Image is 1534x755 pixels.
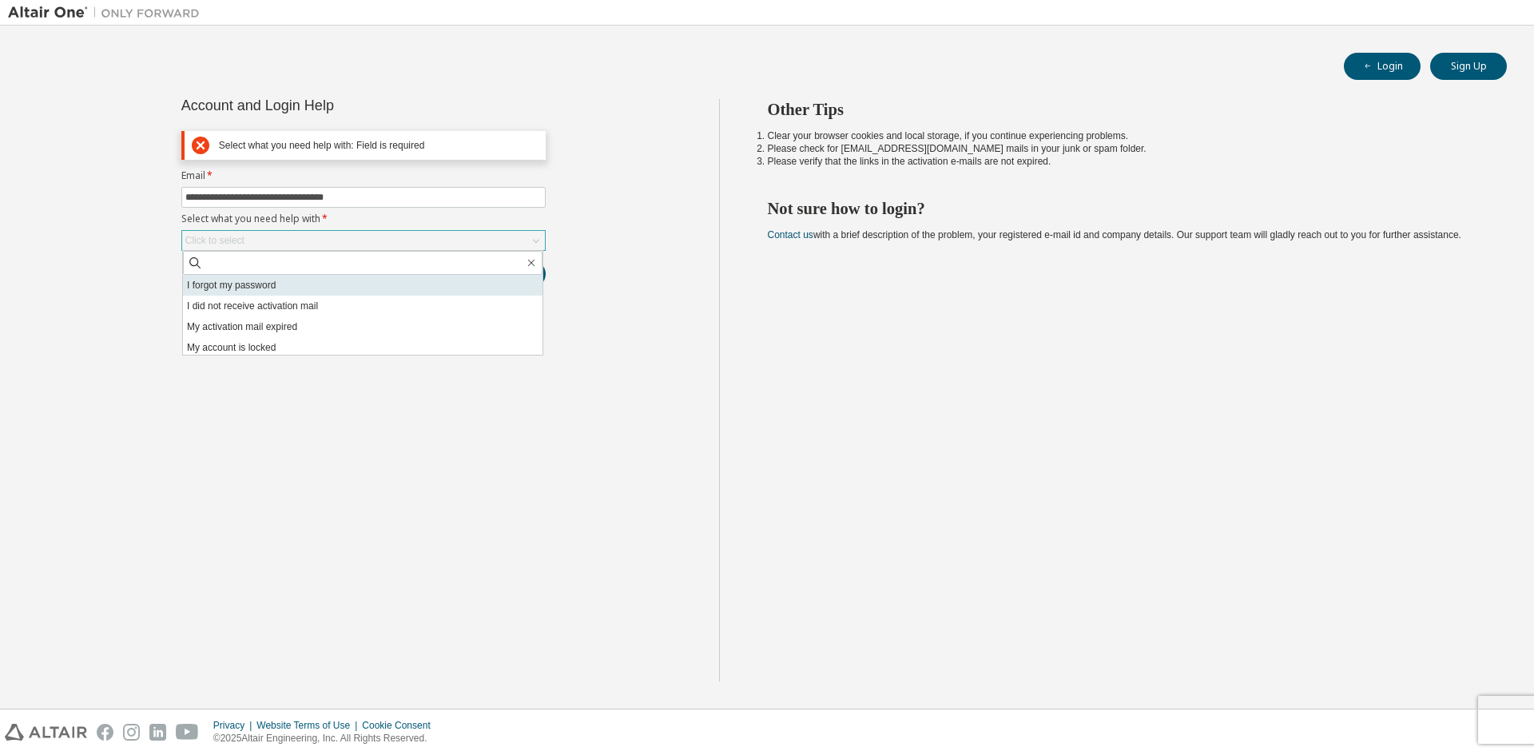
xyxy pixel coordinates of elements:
[176,724,199,741] img: youtube.svg
[1430,53,1507,80] button: Sign Up
[213,719,256,732] div: Privacy
[123,724,140,741] img: instagram.svg
[768,142,1479,155] li: Please check for [EMAIL_ADDRESS][DOMAIN_NAME] mails in your junk or spam folder.
[362,719,439,732] div: Cookie Consent
[768,229,813,240] a: Contact us
[183,275,542,296] li: I forgot my password
[5,724,87,741] img: altair_logo.svg
[181,213,546,225] label: Select what you need help with
[181,99,473,112] div: Account and Login Help
[768,198,1479,219] h2: Not sure how to login?
[97,724,113,741] img: facebook.svg
[768,129,1479,142] li: Clear your browser cookies and local storage, if you continue experiencing problems.
[256,719,362,732] div: Website Terms of Use
[185,234,244,247] div: Click to select
[8,5,208,21] img: Altair One
[149,724,166,741] img: linkedin.svg
[181,169,546,182] label: Email
[213,732,440,745] p: © 2025 Altair Engineering, Inc. All Rights Reserved.
[1344,53,1421,80] button: Login
[182,231,545,250] div: Click to select
[768,99,1479,120] h2: Other Tips
[219,140,538,152] div: Select what you need help with: Field is required
[768,155,1479,168] li: Please verify that the links in the activation e-mails are not expired.
[768,229,1461,240] span: with a brief description of the problem, your registered e-mail id and company details. Our suppo...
